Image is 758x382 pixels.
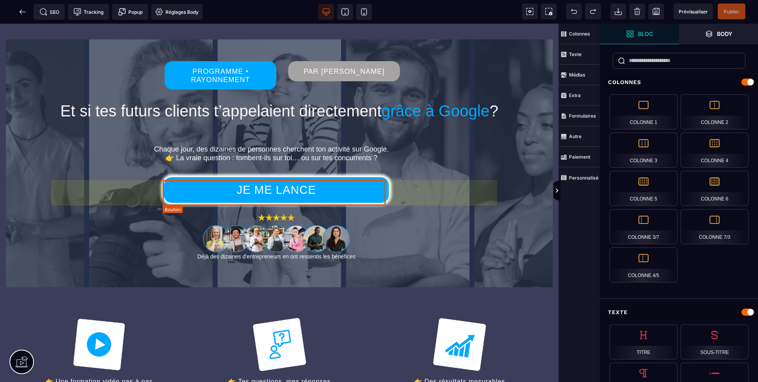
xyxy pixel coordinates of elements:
[522,4,538,19] span: Voir les composants
[288,37,400,58] button: PAR [PERSON_NAME]
[569,51,582,57] strong: Texte
[118,8,143,16] span: Popup
[337,4,353,20] span: Voir tablette
[569,133,582,139] strong: Autre
[610,133,677,168] div: Colonne 3
[610,247,677,283] div: Colonne 4/5
[600,24,679,44] span: Ouvrir les blocs
[378,352,541,380] text: 👉 Des résultats mesurables Suis tes statistiques et , de clics et de visites clients.
[203,200,350,230] img: 1063856954d7fde9abfebc33ed0d6fdb_portrait_eleve_formation_fiche_google.png
[585,4,601,19] span: Rétablir
[569,154,590,160] strong: Paiement
[681,94,749,129] div: Colonne 2
[674,4,713,19] span: Aperçu
[430,291,489,350] img: 05bbadcd4b4d49c6b4fdfa1fb7592d94_des_re%CC%81sultats_mesurables.png
[559,65,600,85] span: Médias
[60,79,499,96] span: Et si tes futurs clients t’appelaient directement ?
[718,4,745,19] span: Enregistrer le contenu
[569,175,599,181] strong: Personnalisé
[569,113,596,119] strong: Formulaires
[629,4,645,19] span: Nettoyage
[34,4,65,20] span: Métadata SEO
[717,31,732,37] strong: Body
[724,9,739,15] span: Publier
[559,126,600,147] span: Autre
[51,122,507,139] p: Chaque jour, des dizaines de personnes cherchent ton activité sur Google. 👉 La vraie question : t...
[569,31,590,37] strong: Colonnes
[51,230,501,236] p: Déjà des dizaines d'entrepreneurs en ont ressentis les bénéfices
[610,94,677,129] div: Colonne 1
[679,9,708,15] span: Prévisualiser
[541,4,557,19] span: Capture d'écran
[164,154,389,179] button: JE ME LANCE
[198,352,361,379] text: 👉 Tes questions, mes réponses Tu peux poser tes questions, et j’y réponds en vidéo pour .
[679,24,758,44] span: Ouvrir les calques
[112,4,148,20] span: Créer une alerte modale
[681,133,749,168] div: Colonne 4
[39,8,59,16] span: SEO
[559,44,600,65] span: Texte
[600,179,608,203] span: Afficher les vues
[155,8,199,16] span: Réglages Body
[165,37,276,66] button: PROGRAMME • RAYONNEMENT
[73,8,103,16] span: Tracking
[610,209,677,244] div: Colonne 3/7
[559,147,600,167] span: Paiement
[600,75,758,90] div: Colonnes
[638,31,653,37] strong: Bloc
[610,324,677,360] div: Titre
[600,305,758,320] div: Texte
[151,4,203,20] span: Favicon
[566,4,582,19] span: Défaire
[250,291,309,350] img: 28f172511d12ab04f50afcb6d054b6b3_des_re%CC%81ponses_vide%CC%81os_a%CC%80_vos_questions.png
[648,4,664,19] span: Enregistrer
[356,4,372,20] span: Voir mobile
[559,167,600,188] span: Personnalisé
[569,92,581,98] strong: Extra
[559,24,600,44] span: Colonnes
[681,171,749,206] div: Colonne 6
[681,324,749,360] div: Sous-titre
[68,4,109,20] span: Code de suivi
[569,72,585,78] strong: Médias
[318,4,334,20] span: Voir bureau
[69,291,129,350] img: b5177bc6fb5d3415ebef21c5cf069037_formation_video_pas_a%CC%80_pas.png
[610,171,677,206] div: Colonne 5
[610,4,626,19] span: Importer
[15,4,30,20] span: Retour
[559,106,600,126] span: Formulaires
[257,187,296,200] img: 9a6f46f374ff9e5a2dd4d857b5b3b2a1_5_e%CC%81toiles_formation.png
[559,85,600,106] span: Extra
[18,352,180,379] text: 👉 Une formation vidéo pas à pas 120 minutes pour créer et optimiser ta fiche Google en direct, .
[681,209,749,244] div: Colonne 7/3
